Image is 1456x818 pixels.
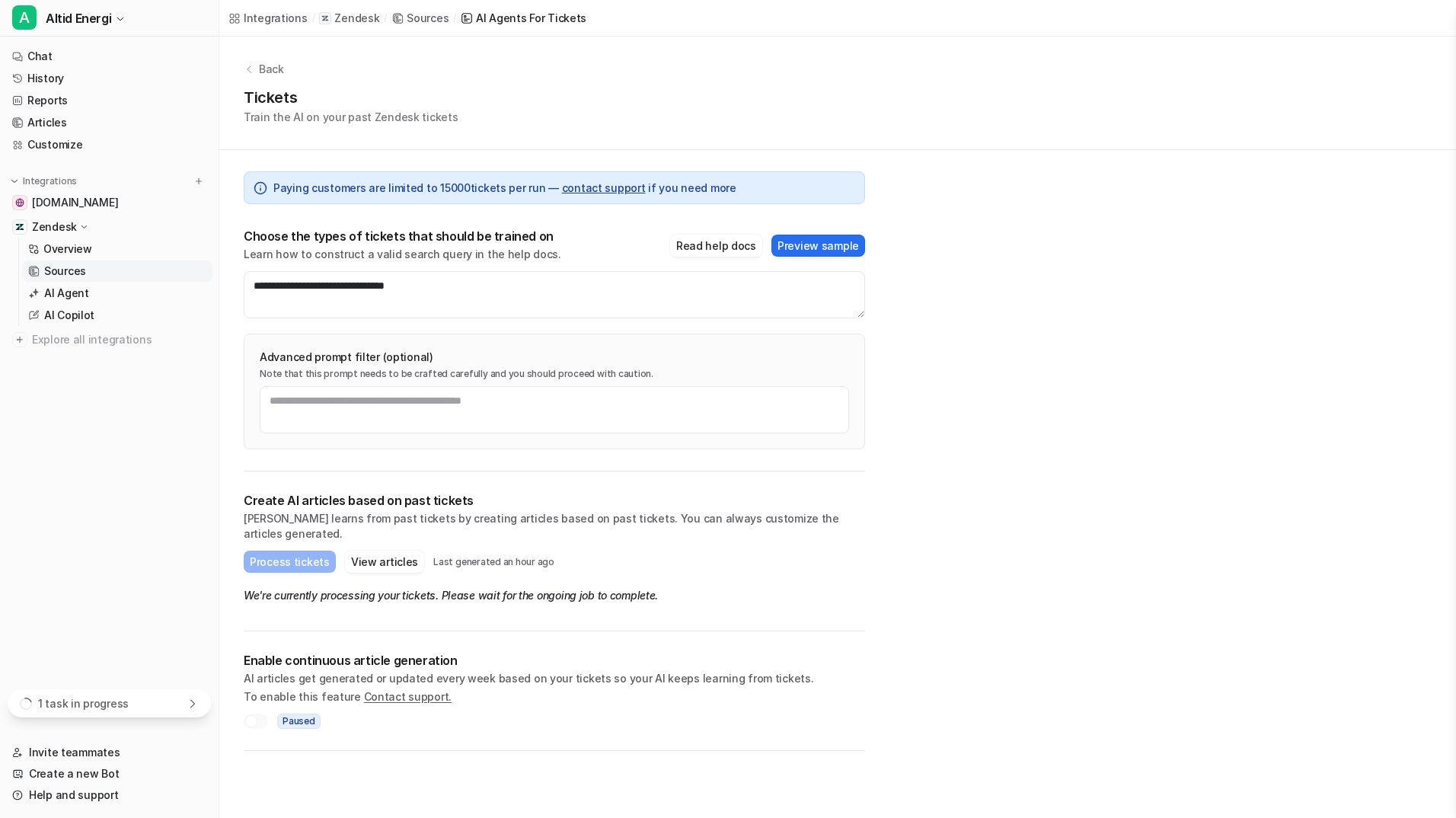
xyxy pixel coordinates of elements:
[9,176,20,187] img: expand menu
[23,175,77,187] p: Integrations
[22,260,212,282] a: Sources
[15,222,24,232] img: Zendesk
[391,10,449,26] a: Sources
[6,763,212,784] a: Create a new Bot
[12,332,27,347] img: explore all integrations
[562,181,646,194] a: contact support
[453,11,456,25] span: /
[244,493,865,508] p: Create AI articles based on past tickets
[244,671,865,686] p: AI articles get generated or updated every week based on your tickets so your AI keeps learning f...
[384,11,387,25] span: /
[6,329,212,350] a: Explore all integrations
[260,368,849,380] p: Note that this prompt needs to be crafted carefully and you should proceed with caution.
[364,690,452,703] span: Contact support.
[312,11,315,25] span: /
[32,328,206,352] span: Explore all integrations
[6,742,212,763] a: Invite teammates
[334,11,379,26] p: Zendesk
[244,228,561,244] p: Choose the types of tickets that should be trained on
[228,10,308,26] a: Integrations
[259,61,284,77] p: Back
[319,11,379,26] a: Zendesk
[22,305,212,326] a: AI Copilot
[44,286,89,301] p: AI Agent
[6,174,81,189] button: Integrations
[32,219,77,235] p: Zendesk
[244,551,336,573] button: Process tickets
[15,198,24,207] img: altidenergi.dk
[345,551,424,573] button: View articles
[6,68,212,89] a: History
[6,90,212,111] a: Reports
[244,689,865,705] p: To enable this feature
[193,176,204,187] img: menu_add.svg
[43,241,92,257] p: Overview
[22,283,212,304] a: AI Agent
[38,695,129,711] p: 1 task in progress
[476,10,586,26] div: AI Agents for tickets
[6,112,212,133] a: Articles
[44,308,94,323] p: AI Copilot
[244,109,458,125] p: Train the AI on your past Zendesk tickets
[273,180,736,196] span: Paying customers are limited to 15000 tickets per run — if you need more
[6,134,212,155] a: Customize
[407,10,449,26] div: Sources
[32,195,118,210] span: [DOMAIN_NAME]
[22,238,212,260] a: Overview
[244,589,658,602] em: We're currently processing your tickets. Please wait for the ongoing job to complete.
[244,511,865,542] p: [PERSON_NAME] learns from past tickets by creating articles based on past tickets. You can always...
[244,10,308,26] div: Integrations
[277,714,321,729] span: Paused
[260,350,849,365] p: Advanced prompt filter (optional)
[6,46,212,67] a: Chat
[6,192,212,213] a: altidenergi.dk[DOMAIN_NAME]
[46,8,111,29] span: Altid Energi
[44,264,86,279] p: Sources
[12,5,37,30] span: A
[771,235,865,257] button: Preview sample
[244,247,561,262] p: Learn how to construct a valid search query in the help docs.
[670,235,762,257] button: Read help docs
[461,10,586,26] a: AI Agents for tickets
[244,86,458,109] h1: Tickets
[433,556,554,568] p: Last generated an hour ago
[244,653,865,668] p: Enable continuous article generation
[6,784,212,806] a: Help and support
